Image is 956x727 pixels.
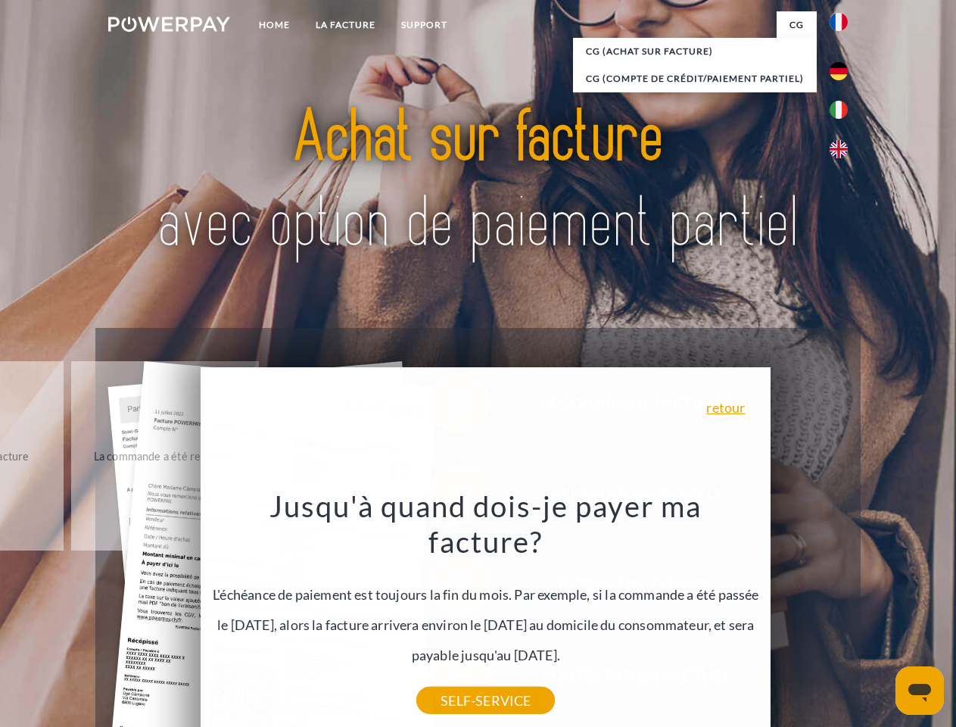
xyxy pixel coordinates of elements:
[573,65,817,92] a: CG (Compte de crédit/paiement partiel)
[573,38,817,65] a: CG (achat sur facture)
[830,62,848,80] img: de
[210,488,762,560] h3: Jusqu'à quand dois-je payer ma facture?
[895,666,944,715] iframe: Bouton de lancement de la fenêtre de messagerie
[830,101,848,119] img: it
[80,445,251,466] div: La commande a été renvoyée
[416,687,555,714] a: SELF-SERVICE
[388,11,460,39] a: Support
[108,17,230,32] img: logo-powerpay-white.svg
[246,11,303,39] a: Home
[706,401,745,414] a: retour
[830,140,848,158] img: en
[303,11,388,39] a: LA FACTURE
[777,11,817,39] a: CG
[210,488,762,700] div: L'échéance de paiement est toujours la fin du mois. Par exemple, si la commande a été passée le [...
[830,13,848,31] img: fr
[145,73,811,290] img: title-powerpay_fr.svg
